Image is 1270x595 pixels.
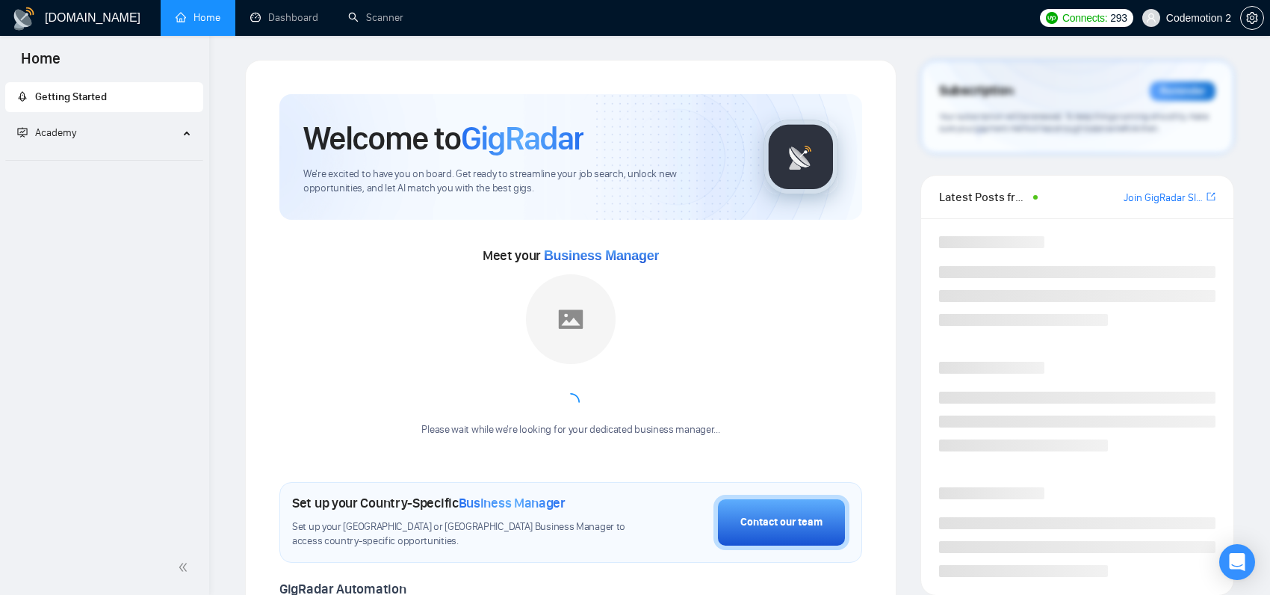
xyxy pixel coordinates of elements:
span: GigRadar [461,118,583,158]
span: Your subscription will be renewed. To keep things running smoothly, make sure your payment method... [939,111,1208,135]
span: Set up your [GEOGRAPHIC_DATA] or [GEOGRAPHIC_DATA] Business Manager to access country-specific op... [292,520,627,549]
li: Getting Started [5,82,203,112]
img: upwork-logo.png [1046,12,1058,24]
span: Subscription [939,78,1013,104]
span: Meet your [483,247,659,264]
img: placeholder.png [526,274,616,364]
h1: Welcome to [303,118,583,158]
span: setting [1241,12,1263,24]
a: dashboardDashboard [250,11,318,24]
span: user [1146,13,1156,23]
span: Connects: [1062,10,1107,26]
a: setting [1240,12,1264,24]
span: Business Manager [459,495,566,511]
h1: Set up your Country-Specific [292,495,566,511]
span: export [1206,191,1215,203]
span: rocket [17,91,28,102]
span: 293 [1110,10,1127,26]
img: gigradar-logo.png [763,120,838,194]
div: Reminder [1150,81,1215,101]
button: Contact our team [713,495,849,550]
button: setting [1240,6,1264,30]
span: Home [9,48,72,79]
a: export [1206,190,1215,204]
span: Latest Posts from the GigRadar Community [939,188,1029,206]
span: Getting Started [35,90,107,103]
img: logo [12,7,36,31]
div: Please wait while we're looking for your dedicated business manager... [412,423,728,437]
a: Join GigRadar Slack Community [1124,190,1204,206]
div: Contact our team [740,514,823,531]
span: We're excited to have you on board. Get ready to streamline your job search, unlock new opportuni... [303,167,740,196]
span: fund-projection-screen [17,127,28,138]
span: Academy [17,126,76,139]
span: Academy [35,126,76,139]
span: double-left [178,560,193,575]
a: searchScanner [348,11,403,24]
span: loading [562,393,580,411]
li: Academy Homepage [5,154,203,164]
a: homeHome [176,11,220,24]
span: Business Manager [544,248,659,263]
div: Open Intercom Messenger [1219,544,1255,580]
